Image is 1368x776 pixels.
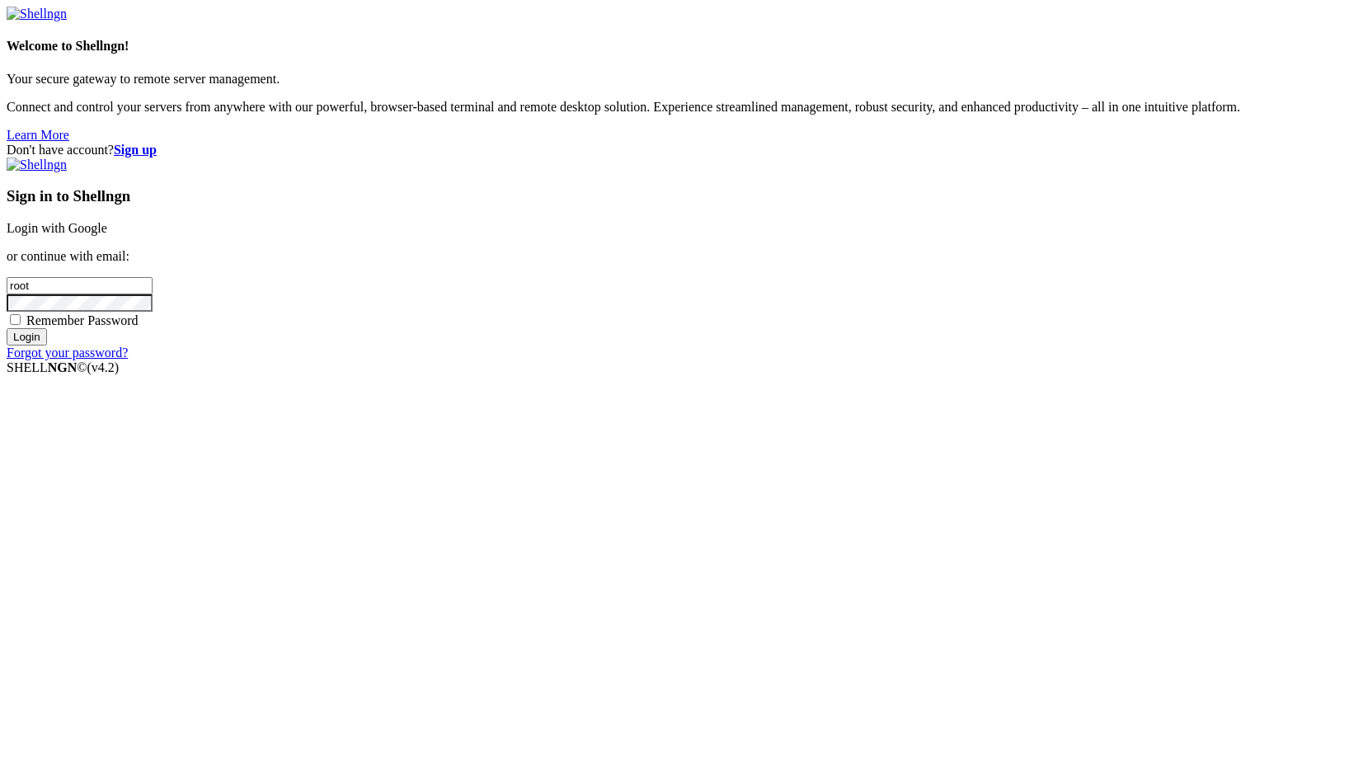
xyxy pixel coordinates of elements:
[7,346,128,360] a: Forgot your password?
[26,313,139,327] span: Remember Password
[7,187,1361,205] h3: Sign in to Shellngn
[48,360,78,374] b: NGN
[7,221,107,235] a: Login with Google
[7,7,67,21] img: Shellngn
[7,39,1361,54] h4: Welcome to Shellngn!
[7,128,69,142] a: Learn More
[7,143,1361,158] div: Don't have account?
[114,143,157,157] a: Sign up
[7,360,119,374] span: SHELL ©
[7,249,1361,264] p: or continue with email:
[7,328,47,346] input: Login
[7,100,1361,115] p: Connect and control your servers from anywhere with our powerful, browser-based terminal and remo...
[10,314,21,325] input: Remember Password
[7,277,153,294] input: Email address
[87,360,120,374] span: 4.2.0
[7,72,1361,87] p: Your secure gateway to remote server management.
[7,158,67,172] img: Shellngn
